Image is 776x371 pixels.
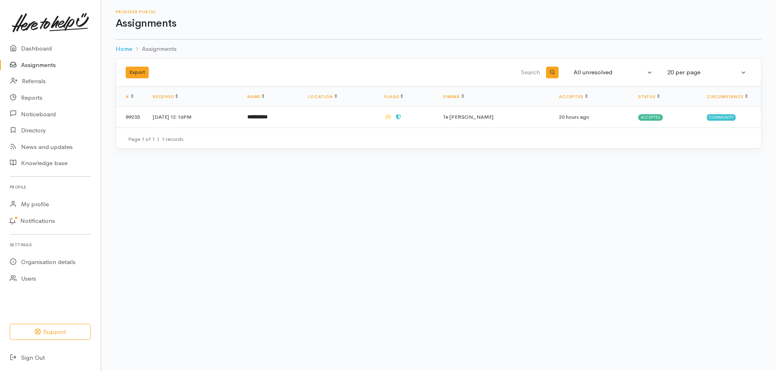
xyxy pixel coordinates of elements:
[247,94,264,99] a: Name
[132,44,177,54] li: Assignments
[638,114,663,121] span: Accepted
[126,94,133,99] a: #
[559,94,587,99] a: Accepted
[308,94,337,99] a: Location
[116,18,761,29] h1: Assignments
[707,114,736,121] span: Community
[569,65,658,80] button: All unresolved
[116,40,761,59] nav: breadcrumb
[10,182,91,193] h6: Profile
[126,67,149,78] button: Export
[638,94,660,99] a: Status
[662,65,751,80] button: 20 per page
[146,107,241,128] td: [DATE] 12:16PM
[116,10,761,14] h6: Provider Portal
[116,107,146,128] td: 89235
[128,136,183,143] small: Page 1 of 1 1 records
[574,68,645,77] div: All unresolved
[707,94,748,99] a: Circumstance
[157,136,159,143] span: |
[559,113,589,120] time: 20 hours ago
[10,324,91,340] button: Support
[153,94,178,99] a: Received
[443,113,493,120] span: Te [PERSON_NAME]
[116,44,132,54] a: Home
[347,63,542,82] input: Search
[667,68,739,77] div: 20 per page
[384,94,403,99] a: Flags
[10,239,91,250] h6: Settings
[443,94,464,99] a: Owner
